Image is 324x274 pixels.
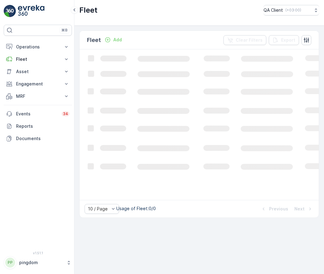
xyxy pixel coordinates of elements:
p: ⌘B [61,28,68,33]
button: Previous [260,205,289,213]
button: Asset [4,65,72,78]
p: QA Client [264,7,283,13]
button: Operations [4,41,72,53]
p: Asset [16,68,60,75]
img: logo_light-DOdMpM7g.png [18,5,44,17]
p: Documents [16,135,69,142]
button: Next [294,205,314,213]
p: Operations [16,44,60,50]
button: MRF [4,90,72,102]
span: v 1.51.1 [4,251,72,255]
a: Events34 [4,108,72,120]
p: Reports [16,123,69,129]
div: PP [5,258,15,268]
p: Next [294,206,305,212]
p: Engagement [16,81,60,87]
p: Usage of Fleet : 0/0 [116,205,156,212]
button: PPpingdom [4,256,72,269]
button: Export [269,35,299,45]
p: Add [113,37,122,43]
button: Fleet [4,53,72,65]
a: Reports [4,120,72,132]
button: Engagement [4,78,72,90]
p: 34 [63,111,68,116]
p: Fleet [87,36,101,44]
p: Fleet [16,56,60,62]
p: Previous [269,206,288,212]
p: MRF [16,93,60,99]
button: Add [102,36,124,44]
p: Clear Filters [236,37,263,43]
img: logo [4,5,16,17]
a: Documents [4,132,72,145]
p: Export [281,37,295,43]
p: Events [16,111,58,117]
button: Clear Filters [223,35,266,45]
p: Fleet [79,5,98,15]
p: pingdom [19,259,63,266]
button: QA Client(+03:00) [264,5,319,15]
p: ( +03:00 ) [285,8,301,13]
